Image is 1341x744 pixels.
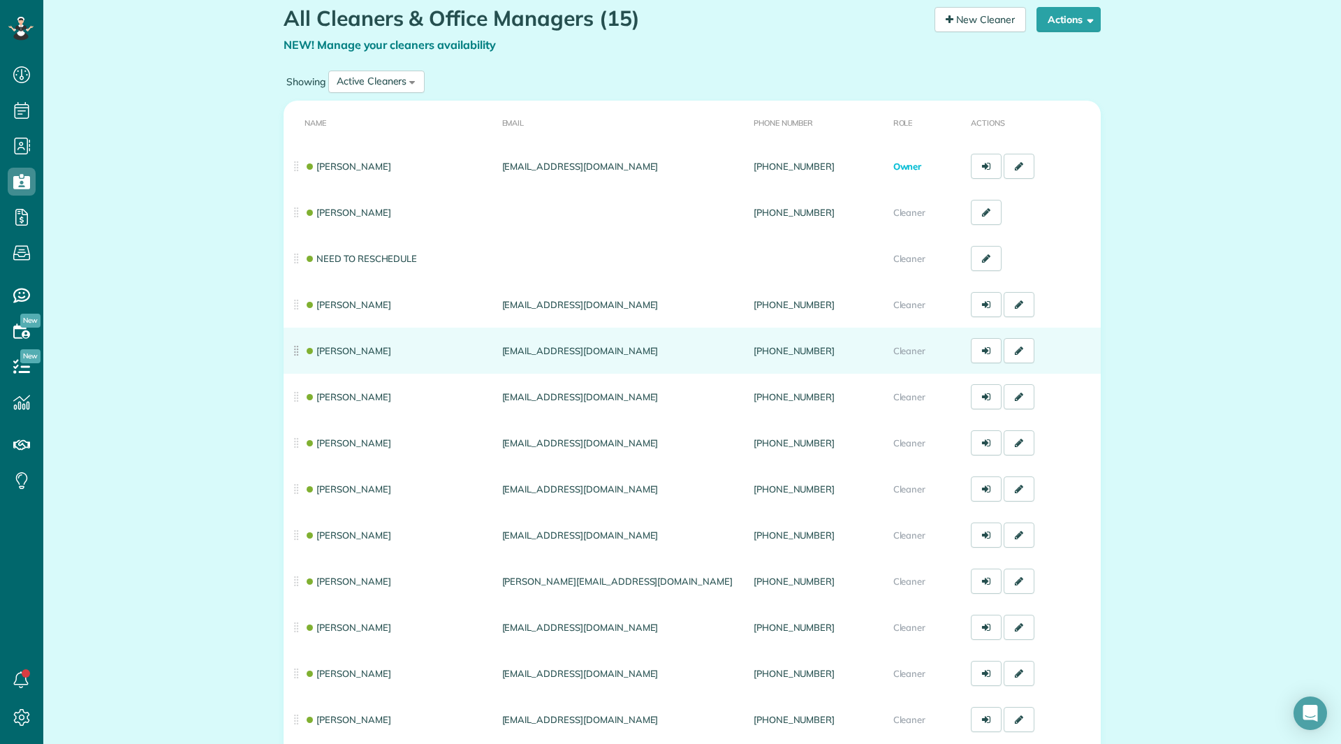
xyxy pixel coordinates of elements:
a: [PERSON_NAME] [305,576,391,587]
a: [PHONE_NUMBER] [754,530,835,541]
td: [EMAIL_ADDRESS][DOMAIN_NAME] [497,328,748,374]
a: [PHONE_NUMBER] [754,714,835,725]
th: Name [284,101,497,143]
div: Active Cleaners [337,74,406,89]
span: New [20,314,41,328]
td: [EMAIL_ADDRESS][DOMAIN_NAME] [497,512,748,558]
td: [EMAIL_ADDRESS][DOMAIN_NAME] [497,650,748,696]
th: Phone number [748,101,888,143]
span: Owner [893,161,922,172]
a: [PERSON_NAME] [305,299,391,310]
span: Cleaner [893,299,926,310]
a: [PHONE_NUMBER] [754,161,835,172]
a: [PHONE_NUMBER] [754,622,835,633]
a: New Cleaner [935,7,1026,32]
span: Cleaner [893,714,926,725]
a: [PERSON_NAME] [305,161,391,172]
a: [PERSON_NAME] [305,345,391,356]
span: Cleaner [893,483,926,495]
a: [PERSON_NAME] [305,437,391,448]
a: [PERSON_NAME] [305,391,391,402]
span: Cleaner [893,576,926,587]
span: Cleaner [893,391,926,402]
td: [PERSON_NAME][EMAIL_ADDRESS][DOMAIN_NAME] [497,558,748,604]
span: Cleaner [893,207,926,218]
th: Role [888,101,966,143]
a: [PHONE_NUMBER] [754,437,835,448]
td: [EMAIL_ADDRESS][DOMAIN_NAME] [497,466,748,512]
span: Cleaner [893,253,926,264]
th: Actions [965,101,1101,143]
span: Cleaner [893,668,926,679]
td: [EMAIL_ADDRESS][DOMAIN_NAME] [497,604,748,650]
a: [PHONE_NUMBER] [754,668,835,679]
a: [PERSON_NAME] [305,530,391,541]
span: Cleaner [893,622,926,633]
a: [PERSON_NAME] [305,668,391,679]
a: [PHONE_NUMBER] [754,483,835,495]
td: [EMAIL_ADDRESS][DOMAIN_NAME] [497,143,748,189]
td: [EMAIL_ADDRESS][DOMAIN_NAME] [497,282,748,328]
td: [EMAIL_ADDRESS][DOMAIN_NAME] [497,420,748,466]
a: [PHONE_NUMBER] [754,207,835,218]
a: [PHONE_NUMBER] [754,345,835,356]
a: [PHONE_NUMBER] [754,391,835,402]
td: [EMAIL_ADDRESS][DOMAIN_NAME] [497,374,748,420]
h1: All Cleaners & Office Managers (15) [284,7,924,30]
div: Open Intercom Messenger [1294,696,1327,730]
a: [PHONE_NUMBER] [754,576,835,587]
span: Cleaner [893,345,926,356]
a: [PERSON_NAME] [305,207,391,218]
span: Cleaner [893,530,926,541]
td: [EMAIL_ADDRESS][DOMAIN_NAME] [497,696,748,743]
a: [PERSON_NAME] [305,714,391,725]
a: [PERSON_NAME] [305,622,391,633]
a: [PHONE_NUMBER] [754,299,835,310]
a: [PERSON_NAME] [305,483,391,495]
a: NEW! Manage your cleaners availability [284,38,496,52]
label: Showing [284,75,328,89]
a: NEED TO RESCHEDULE [305,253,417,264]
button: Actions [1036,7,1101,32]
th: Email [497,101,748,143]
span: Cleaner [893,437,926,448]
span: New [20,349,41,363]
